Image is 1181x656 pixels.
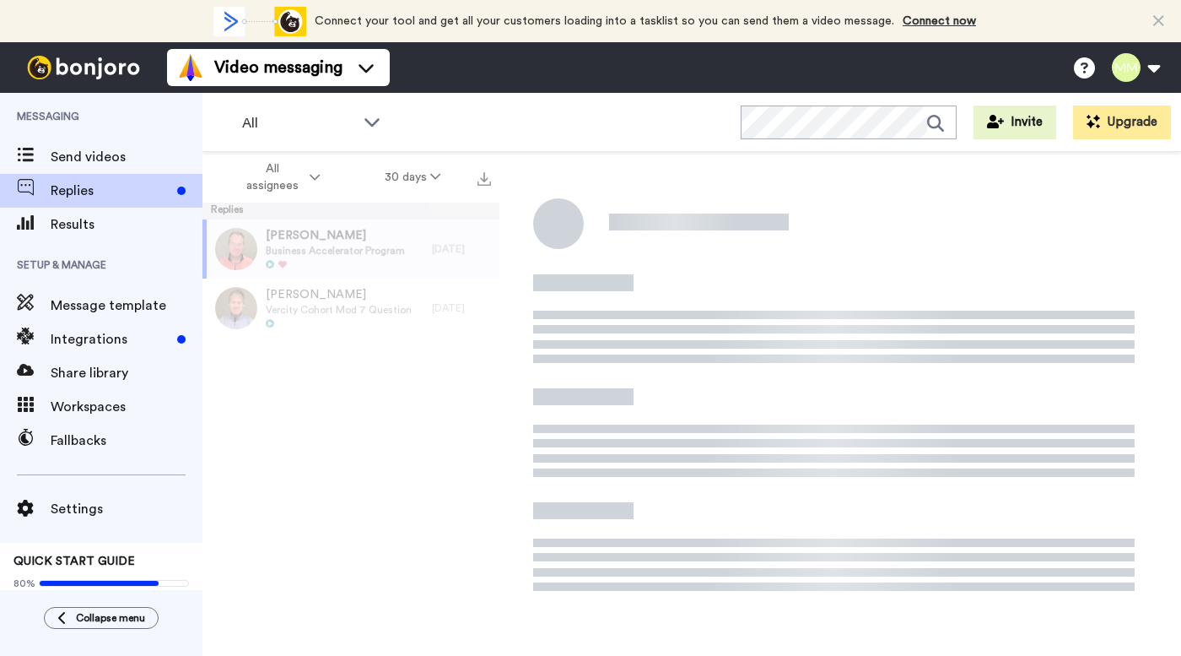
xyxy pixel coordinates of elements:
[177,54,204,81] img: vm-color.svg
[242,113,355,133] span: All
[202,203,499,220] div: Replies
[51,397,202,417] span: Workspaces
[477,172,491,186] img: export.svg
[215,228,257,270] img: 9e043665-3c67-4435-8631-b63694811130-thumb.jpg
[266,227,405,244] span: [PERSON_NAME]
[51,181,170,201] span: Replies
[266,286,412,303] span: [PERSON_NAME]
[51,431,202,451] span: Fallbacks
[44,607,159,629] button: Collapse menu
[432,242,491,256] div: [DATE]
[202,279,499,338] a: [PERSON_NAME]Vercity Cohort Mod 7 Question[DATE]
[213,7,306,36] div: animation
[238,160,306,194] span: All assignees
[51,363,202,383] span: Share library
[266,244,405,258] span: Business Accelerator Program
[51,295,202,316] span: Message template
[20,56,147,79] img: bj-logo-header-white.svg
[973,106,1056,139] button: Invite
[51,147,202,167] span: Send videos
[13,556,135,567] span: QUICK START GUIDE
[215,287,257,329] img: 1dabb941-1905-46bb-80e4-fbc073c92a12-thumb.jpg
[353,162,473,192] button: 30 days
[51,329,170,350] span: Integrations
[903,15,976,27] a: Connect now
[432,301,491,315] div: [DATE]
[472,165,496,190] button: Export all results that match these filters now.
[13,577,35,590] span: 80%
[202,220,499,279] a: [PERSON_NAME]Business Accelerator Program[DATE]
[206,154,353,201] button: All assignees
[1073,106,1171,139] button: Upgrade
[51,214,202,235] span: Results
[315,15,894,27] span: Connect your tool and get all your customers loading into a tasklist so you can send them a video...
[266,303,412,317] span: Vercity Cohort Mod 7 Question
[76,611,145,625] span: Collapse menu
[51,499,202,519] span: Settings
[214,56,342,79] span: Video messaging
